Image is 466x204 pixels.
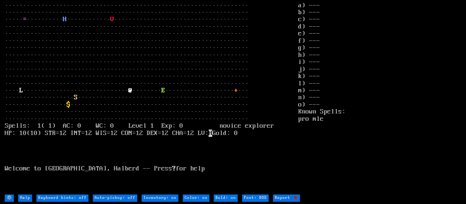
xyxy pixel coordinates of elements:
font: + [234,87,238,94]
b: ? [172,165,176,172]
font: $ [67,101,70,108]
input: Help [18,195,32,201]
input: ⚙️ [5,195,14,201]
input: Font: DOS [242,195,269,201]
font: S [74,94,78,101]
larn: ··································································· ·····························... [5,2,298,194]
font: L [19,87,23,94]
font: H [63,16,67,23]
font: V [110,16,114,23]
input: Auto-pickup: off [93,195,137,201]
input: Color: on [183,195,209,201]
mark: H [209,130,212,137]
font: = [23,16,27,23]
input: Report 🐞 [273,195,300,201]
input: Bold: on [214,195,238,201]
font: E [161,87,165,94]
font: @ [129,87,132,94]
input: Inventory: on [142,195,178,201]
stats: a) --- b) --- c) --- d) --- e) --- f) --- g) --- h) --- i) --- j) --- k) --- l) --- m) --- n) ---... [298,2,461,194]
input: Keyboard hints: off [36,195,88,201]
